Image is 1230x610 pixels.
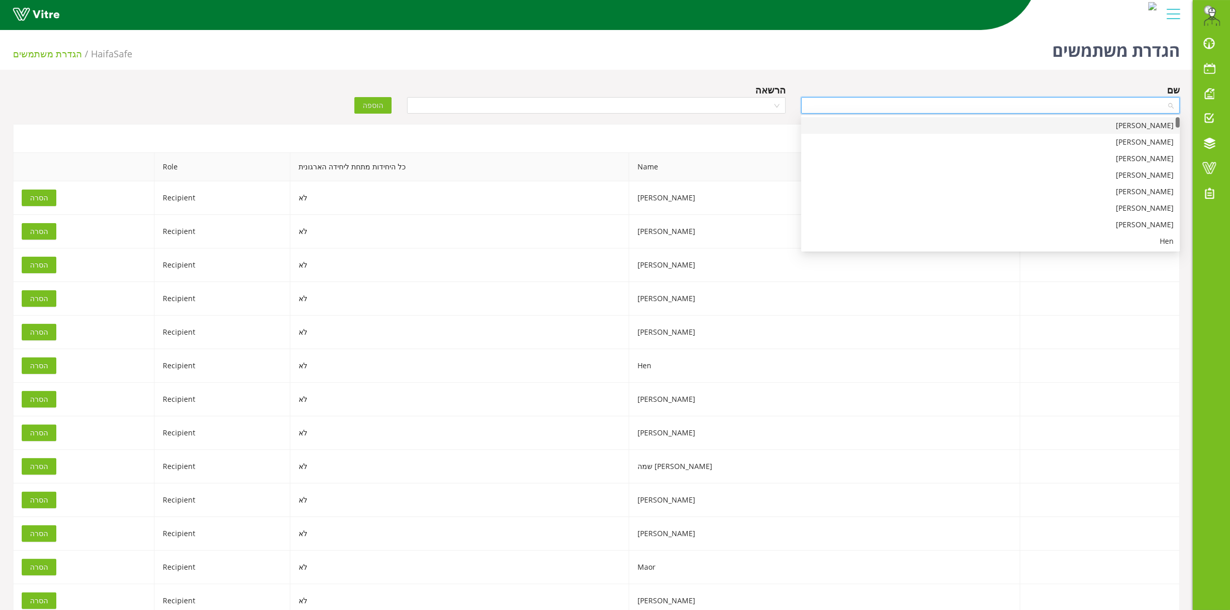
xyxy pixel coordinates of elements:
[30,528,48,539] span: הסרה
[801,216,1180,233] div: אפיק יוגב
[30,226,48,237] span: הסרה
[91,48,132,60] span: 151
[807,202,1174,214] div: [PERSON_NAME]
[290,248,629,282] td: לא
[13,124,1180,152] div: משתמשי טפסים
[807,219,1174,230] div: [PERSON_NAME]
[22,357,56,374] button: הסרה
[801,233,1180,249] div: Hen
[1052,26,1180,70] h1: הגדרת משתמשים
[22,458,56,475] button: הסרה
[163,428,195,437] span: Recipient
[22,559,56,575] button: הסרה
[22,257,56,273] button: הסרה
[22,190,56,206] button: הסרה
[1167,83,1180,97] div: שם
[163,596,195,605] span: Recipient
[22,525,56,542] button: הסרה
[163,495,195,505] span: Recipient
[30,494,48,506] span: הסרה
[163,293,195,303] span: Recipient
[163,461,195,471] span: Recipient
[801,150,1180,167] div: גולן יחזקאל
[801,183,1180,200] div: אנדריי דובגן
[22,391,56,408] button: הסרה
[290,215,629,248] td: לא
[290,181,629,215] td: לא
[801,134,1180,150] div: Sorin Stoinescu
[807,169,1174,181] div: [PERSON_NAME]
[629,316,1020,349] td: [PERSON_NAME]
[629,551,1020,584] td: Maor
[801,117,1180,134] div: סרגיי חליף
[163,260,195,270] span: Recipient
[755,83,786,97] div: הרשאה
[807,120,1174,131] div: [PERSON_NAME]
[22,223,56,240] button: הסרה
[13,46,91,61] li: הגדרת משתמשים
[290,450,629,483] td: לא
[22,290,56,307] button: הסרה
[290,383,629,416] td: לא
[163,562,195,572] span: Recipient
[22,324,56,340] button: הסרה
[22,492,56,508] button: הסרה
[290,517,629,551] td: לא
[30,293,48,304] span: הסרה
[22,425,56,441] button: הסרה
[629,383,1020,416] td: [PERSON_NAME]
[290,551,629,584] td: לא
[30,561,48,573] span: הסרה
[163,226,195,236] span: Recipient
[22,592,56,609] button: הסרה
[163,193,195,202] span: Recipient
[801,167,1180,183] div: רמי שואל
[629,349,1020,383] td: Hen
[30,394,48,405] span: הסרה
[629,248,1020,282] td: [PERSON_NAME]
[629,416,1020,450] td: [PERSON_NAME]
[163,327,195,337] span: Recipient
[629,450,1020,483] td: [PERSON_NAME] שמה
[807,186,1174,197] div: [PERSON_NAME]
[801,200,1180,216] div: עומרי סמסון
[629,153,1020,181] span: Name
[629,215,1020,248] td: [PERSON_NAME]
[629,181,1020,215] td: [PERSON_NAME]
[1202,5,1222,26] img: da32df7d-b9e3-429d-8c5c-2e32c797c474.png
[290,349,629,383] td: לא
[154,153,290,181] th: Role
[354,97,392,114] button: הוספה
[1148,2,1157,10] img: c0dca6a0-d8b6-4077-9502-601a54a2ea4a.jpg
[629,282,1020,316] td: [PERSON_NAME]
[30,360,48,371] span: הסרה
[163,361,195,370] span: Recipient
[629,517,1020,551] td: [PERSON_NAME]
[30,427,48,439] span: הסרה
[30,192,48,204] span: הסרה
[163,528,195,538] span: Recipient
[30,461,48,472] span: הסרה
[807,136,1174,148] div: [PERSON_NAME]
[290,282,629,316] td: לא
[807,236,1174,247] div: Hen
[30,595,48,606] span: הסרה
[290,416,629,450] td: לא
[30,326,48,338] span: הסרה
[807,153,1174,164] div: [PERSON_NAME]
[290,483,629,517] td: לא
[290,316,629,349] td: לא
[290,153,629,181] th: כל היחידות מתחת ליחידה הארגונית
[30,259,48,271] span: הסרה
[629,483,1020,517] td: [PERSON_NAME]
[163,394,195,404] span: Recipient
